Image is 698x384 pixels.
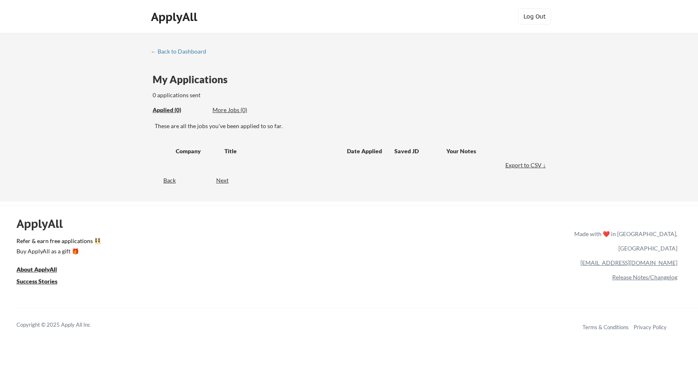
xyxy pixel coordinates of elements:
[518,8,551,25] button: Log Out
[153,91,312,99] div: 0 applications sent
[634,324,667,330] a: Privacy Policy
[151,176,176,185] div: Back
[153,106,206,114] div: Applied (0)
[212,106,273,115] div: These are job applications we think you'd be a good fit for, but couldn't apply you to automatica...
[17,238,402,247] a: Refer & earn free applications 👯‍♀️
[151,49,212,54] div: ← Back to Dashboard
[155,122,548,130] div: These are all the jobs you've been applied to so far.
[505,161,548,169] div: Export to CSV ↓
[17,247,99,257] a: Buy ApplyAll as a gift 🎁
[17,321,111,329] div: Copyright © 2025 Apply All Inc
[153,106,206,115] div: These are all the jobs you've been applied to so far.
[582,324,629,330] a: Terms & Conditions
[153,75,234,84] div: My Applications
[17,266,57,273] u: About ApplyAll
[212,106,273,114] div: More Jobs (0)
[580,259,677,266] a: [EMAIL_ADDRESS][DOMAIN_NAME]
[224,147,339,155] div: Title
[176,147,217,155] div: Company
[347,147,383,155] div: Date Applied
[17,248,99,254] div: Buy ApplyAll as a gift 🎁
[446,147,540,155] div: Your Notes
[394,143,446,158] div: Saved JD
[17,265,68,275] a: About ApplyAll
[571,227,677,255] div: Made with ❤️ in [GEOGRAPHIC_DATA], [GEOGRAPHIC_DATA]
[17,277,68,287] a: Success Stories
[151,48,212,56] a: ← Back to Dashboard
[612,274,677,281] a: Release Notes/Changelog
[216,176,238,185] div: Next
[17,217,72,231] div: ApplyAll
[151,10,200,24] div: ApplyAll
[17,278,57,285] u: Success Stories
